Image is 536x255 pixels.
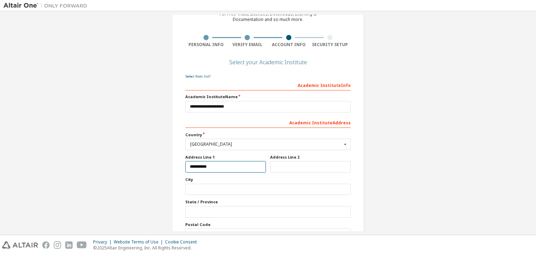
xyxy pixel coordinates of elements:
div: [GEOGRAPHIC_DATA] [190,142,342,146]
label: Postal Code [185,222,351,227]
label: Address Line 2 [270,154,351,160]
a: Select from list? [185,74,210,79]
label: Address Line 1 [185,154,266,160]
img: altair_logo.svg [2,241,38,249]
div: Cookie Consent [165,239,201,245]
img: Altair One [3,2,91,9]
img: linkedin.svg [65,241,73,249]
div: Personal Info [185,42,227,48]
div: Website Terms of Use [114,239,165,245]
div: Privacy [93,239,114,245]
div: Verify Email [227,42,268,48]
div: Account Info [268,42,310,48]
div: Select your Academic Institute [229,60,307,64]
div: Academic Institute Info [185,79,351,90]
div: Academic Institute Address [185,117,351,128]
img: facebook.svg [42,241,50,249]
label: City [185,177,351,182]
img: instagram.svg [54,241,61,249]
div: For Free Trials, Licenses, Downloads, Learning & Documentation and so much more. [219,11,317,22]
label: Academic Institute Name [185,94,351,100]
img: youtube.svg [77,241,87,249]
label: Country [185,132,351,138]
div: Security Setup [310,42,351,48]
label: State / Province [185,199,351,205]
p: © 2025 Altair Engineering, Inc. All Rights Reserved. [93,245,201,251]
